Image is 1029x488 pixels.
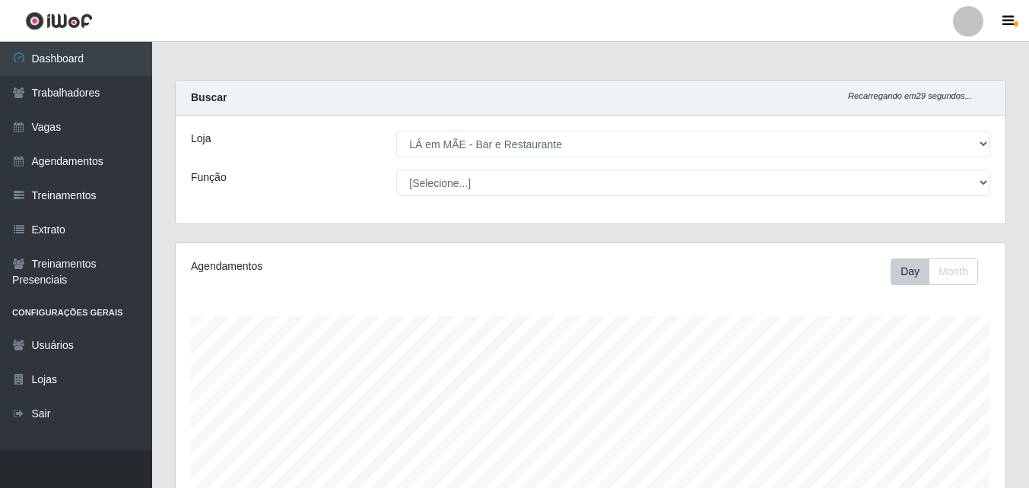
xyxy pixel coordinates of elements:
[191,170,227,185] label: Função
[191,131,211,147] label: Loja
[891,258,929,285] button: Day
[929,258,978,285] button: Month
[848,91,972,100] i: Recarregando em 29 segundos...
[891,258,978,285] div: First group
[191,258,510,274] div: Agendamentos
[191,91,227,103] strong: Buscar
[25,11,93,30] img: CoreUI Logo
[891,258,990,285] div: Toolbar with button groups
